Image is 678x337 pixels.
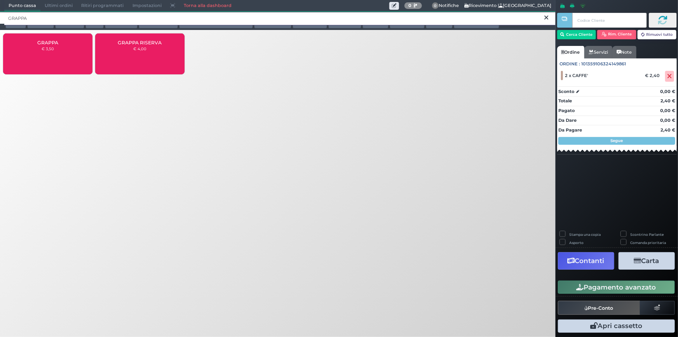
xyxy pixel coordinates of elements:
strong: 0,00 € [660,118,675,123]
strong: Totale [558,98,572,104]
button: Pagamento avanzato [558,281,675,294]
span: Punto cassa [4,0,40,11]
strong: Segue [611,138,623,143]
span: 0 [432,2,439,9]
strong: 2,40 € [661,98,675,104]
button: Cerca Cliente [557,30,596,39]
a: Torna alla dashboard [180,0,236,11]
a: Note [612,46,636,58]
div: € 2,40 [644,73,664,78]
button: Rim. Cliente [597,30,636,39]
span: 101359106324149861 [582,61,626,67]
strong: 0,00 € [660,89,675,94]
label: Comanda prioritaria [631,240,666,245]
label: Scontrino Parlante [631,232,664,237]
b: 0 [408,3,411,8]
button: Pre-Conto [558,301,640,315]
strong: 0,00 € [660,108,675,113]
strong: Da Pagare [558,127,582,133]
button: Rimuovi tutto [638,30,677,39]
label: Asporto [569,240,584,245]
input: Ricerca articolo [4,12,556,25]
button: Carta [619,252,675,270]
span: Ritiri programmati [77,0,128,11]
strong: Da Dare [558,118,577,123]
label: Stampa una copia [569,232,601,237]
button: Contanti [558,252,614,270]
a: Servizi [584,46,612,58]
span: 2 x CAFFE' [565,73,588,78]
small: € 4,00 [133,46,146,51]
span: GRAPPA RISERVA [118,40,162,46]
button: Apri cassetto [558,319,675,333]
span: GRAPPA [37,40,58,46]
strong: Sconto [558,88,574,95]
span: Ordine : [560,61,580,67]
a: Ordine [557,46,584,58]
small: € 3,50 [42,46,54,51]
strong: 2,40 € [661,127,675,133]
span: Ultimi ordini [40,0,77,11]
span: Impostazioni [128,0,166,11]
input: Codice Cliente [572,13,647,28]
strong: Pagato [558,108,575,113]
